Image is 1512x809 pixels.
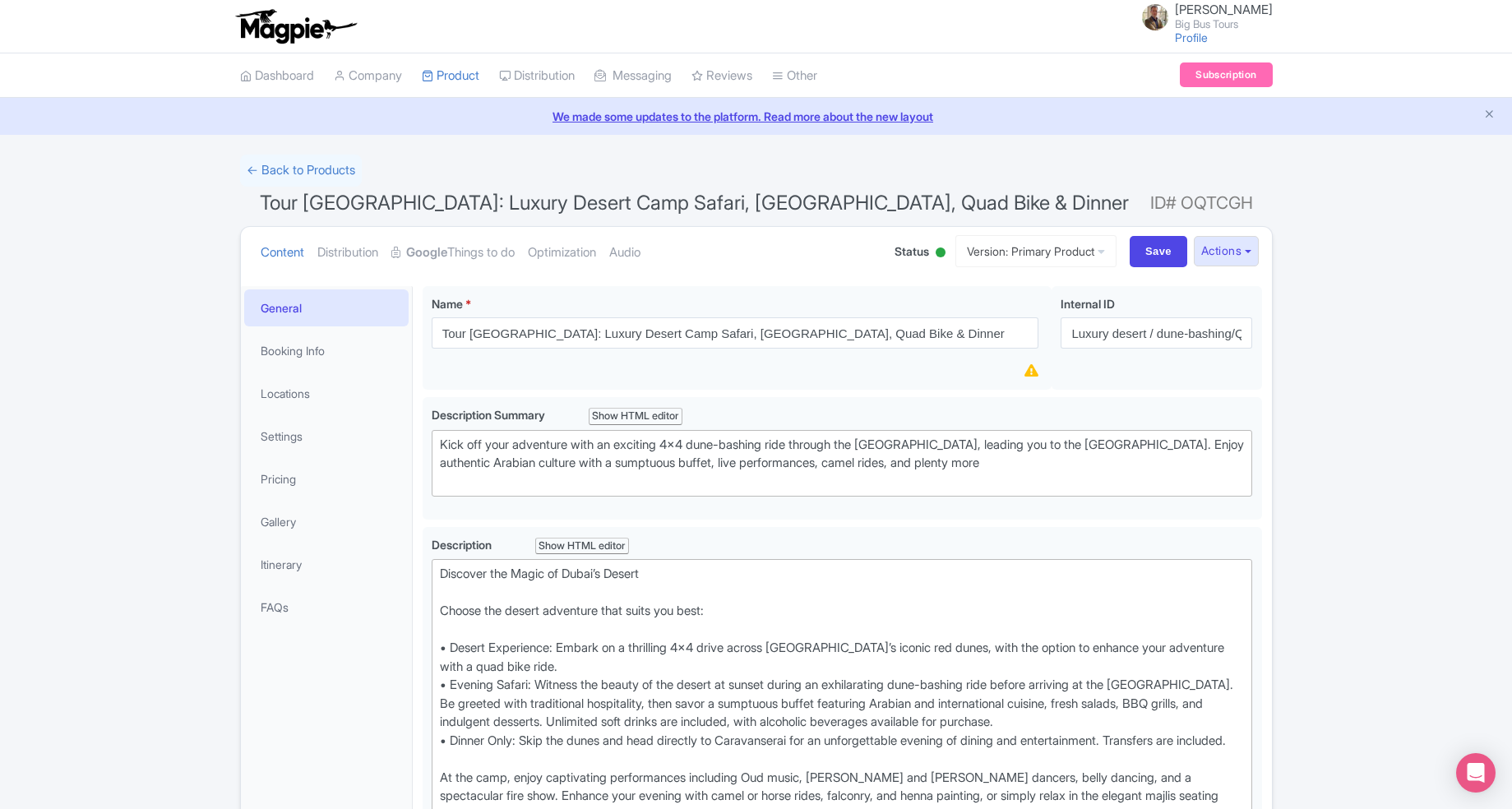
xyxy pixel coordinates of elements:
div: Kick off your adventure with an exciting 4x4 dune-bashing ride through the [GEOGRAPHIC_DATA], lea... [440,436,1245,492]
a: We made some updates to the platform. Read more about the new layout [10,108,1502,125]
img: logo-ab69f6fb50320c5b225c76a69d11143b.png [232,8,359,44]
div: Open Intercom Messenger [1456,753,1496,793]
a: Other [772,53,817,99]
span: Description Summary [432,408,548,422]
a: Distribution [499,53,575,99]
a: Profile [1175,30,1208,44]
span: ID# OQTCGH [1150,187,1253,220]
a: Settings [244,418,409,455]
span: Tour [GEOGRAPHIC_DATA]: Luxury Desert Camp Safari, [GEOGRAPHIC_DATA], Quad Bike & Dinner [260,191,1129,215]
a: [PERSON_NAME] Big Bus Tours [1132,3,1273,30]
span: Internal ID [1061,297,1115,311]
a: ← Back to Products [240,155,362,187]
button: Close announcement [1483,106,1496,125]
a: Locations [244,375,409,412]
a: General [244,289,409,326]
a: Audio [609,227,640,279]
a: Subscription [1180,62,1272,87]
a: Optimization [528,227,596,279]
img: ft7zigi60redcfov4fja.jpg [1142,4,1168,30]
span: Description [432,538,494,552]
a: Distribution [317,227,378,279]
a: Pricing [244,460,409,497]
span: Name [432,297,463,311]
a: Content [261,227,304,279]
a: Messaging [594,53,672,99]
span: [PERSON_NAME] [1175,2,1273,17]
input: Save [1130,236,1187,267]
a: Product [422,53,479,99]
a: Company [334,53,402,99]
div: Show HTML editor [535,538,630,555]
a: FAQs [244,589,409,626]
button: Actions [1194,236,1259,266]
a: Dashboard [240,53,314,99]
strong: Google [406,243,447,262]
a: Itinerary [244,546,409,583]
small: Big Bus Tours [1175,19,1273,30]
div: Show HTML editor [589,408,683,425]
a: GoogleThings to do [391,227,515,279]
span: Status [895,243,929,260]
a: Reviews [691,53,752,99]
a: Gallery [244,503,409,540]
a: Booking Info [244,332,409,369]
div: Active [932,241,949,266]
a: Version: Primary Product [955,235,1117,267]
